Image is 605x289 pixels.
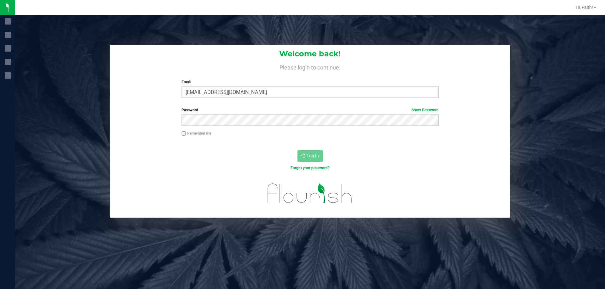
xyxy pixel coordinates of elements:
[181,108,198,112] span: Password
[181,131,186,136] input: Remember me
[297,150,323,162] button: Log In
[576,5,593,10] span: Hi, Faith!
[291,166,330,170] a: Forgot your password?
[412,108,439,112] a: Show Password
[181,131,211,136] label: Remember me
[110,63,510,70] h4: Please login to continue.
[260,177,360,209] img: flourish_logo.svg
[110,50,510,58] h1: Welcome back!
[181,79,438,85] label: Email
[307,153,319,158] span: Log In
